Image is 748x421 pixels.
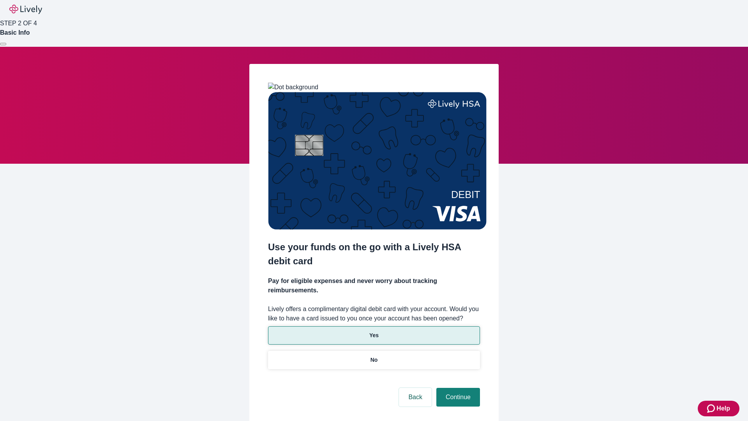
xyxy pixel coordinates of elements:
[268,304,480,323] label: Lively offers a complimentary digital debit card with your account. Would you like to have a card...
[268,326,480,345] button: Yes
[399,388,432,407] button: Back
[268,276,480,295] h4: Pay for eligible expenses and never worry about tracking reimbursements.
[707,404,716,413] svg: Zendesk support icon
[716,404,730,413] span: Help
[268,351,480,369] button: No
[9,5,42,14] img: Lively
[370,356,378,364] p: No
[268,83,318,92] img: Dot background
[698,401,739,416] button: Zendesk support iconHelp
[268,240,480,268] h2: Use your funds on the go with a Lively HSA debit card
[369,331,379,340] p: Yes
[436,388,480,407] button: Continue
[268,92,487,230] img: Debit card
